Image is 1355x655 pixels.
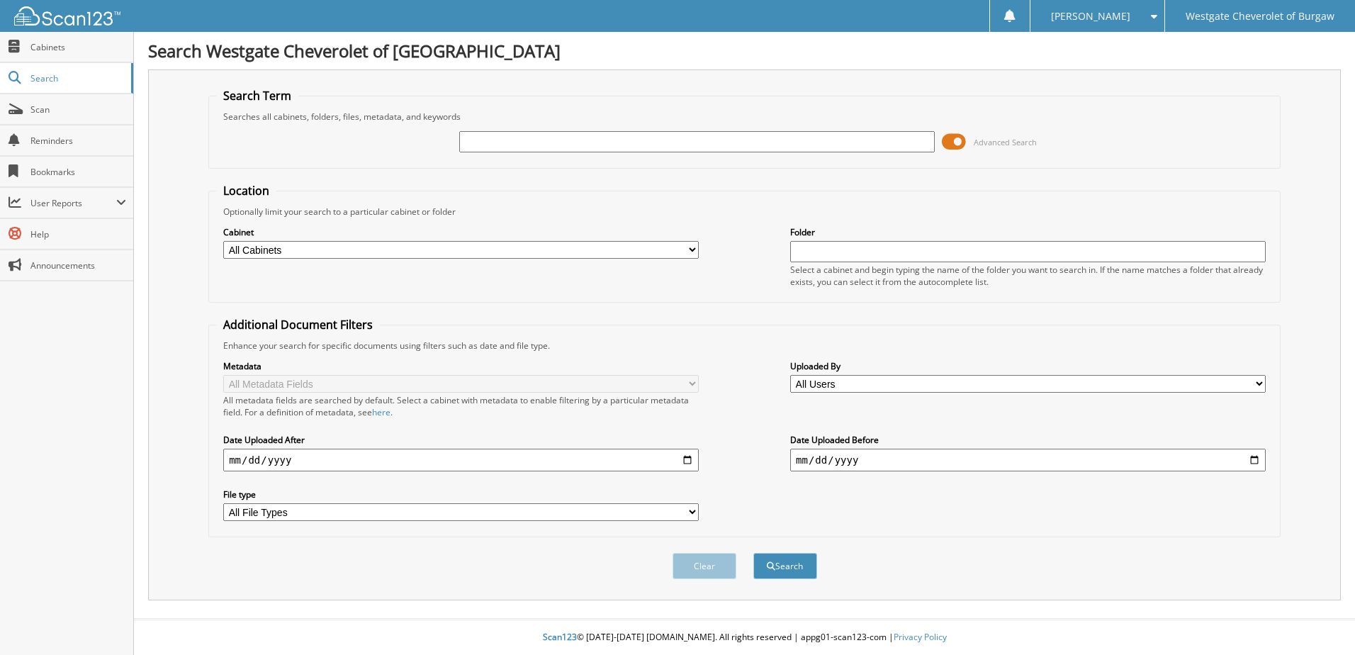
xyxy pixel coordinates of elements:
img: scan123-logo-white.svg [14,6,120,26]
label: File type [223,488,699,500]
label: Metadata [223,360,699,372]
label: Folder [790,226,1266,238]
input: start [223,449,699,471]
span: Search [30,72,124,84]
button: Search [753,553,817,579]
div: Enhance your search for specific documents using filters such as date and file type. [216,340,1273,352]
span: Scan [30,103,126,116]
button: Clear [673,553,736,579]
a: here [372,406,390,418]
legend: Search Term [216,88,298,103]
label: Date Uploaded Before [790,434,1266,446]
span: Scan123 [543,631,577,643]
span: User Reports [30,197,116,209]
span: Westgate Cheverolet of Burgaw [1186,12,1334,21]
div: Select a cabinet and begin typing the name of the folder you want to search in. If the name match... [790,264,1266,288]
span: Announcements [30,259,126,271]
legend: Location [216,183,276,198]
span: Cabinets [30,41,126,53]
div: All metadata fields are searched by default. Select a cabinet with metadata to enable filtering b... [223,394,699,418]
div: Searches all cabinets, folders, files, metadata, and keywords [216,111,1273,123]
span: Advanced Search [974,137,1037,147]
label: Cabinet [223,226,699,238]
a: Privacy Policy [894,631,947,643]
h1: Search Westgate Cheverolet of [GEOGRAPHIC_DATA] [148,39,1341,62]
span: Bookmarks [30,166,126,178]
label: Date Uploaded After [223,434,699,446]
input: end [790,449,1266,471]
label: Uploaded By [790,360,1266,372]
span: Reminders [30,135,126,147]
legend: Additional Document Filters [216,317,380,332]
span: [PERSON_NAME] [1051,12,1130,21]
span: Help [30,228,126,240]
div: © [DATE]-[DATE] [DOMAIN_NAME]. All rights reserved | appg01-scan123-com | [134,620,1355,655]
div: Optionally limit your search to a particular cabinet or folder [216,206,1273,218]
